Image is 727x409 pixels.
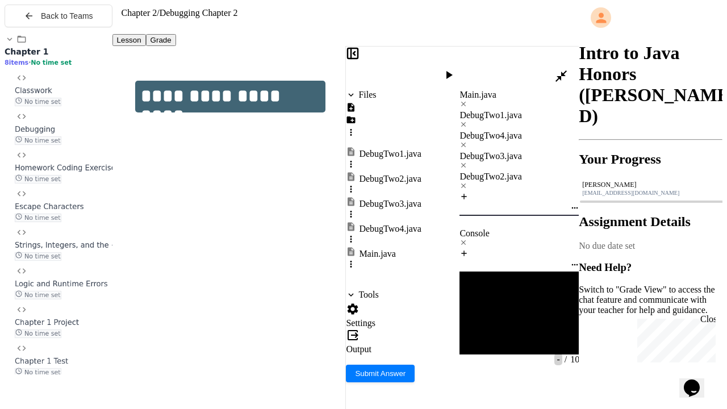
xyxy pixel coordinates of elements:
span: No time set [15,291,61,299]
div: My Account [579,5,722,31]
div: No due date set [579,241,722,251]
div: Settings [346,318,421,328]
span: Chapter 1 Test [15,357,68,365]
div: DebugTwo4.java [459,131,579,141]
span: - [554,353,562,365]
span: Logic and Runtime Errors [15,279,108,288]
div: Main.java [459,90,579,100]
div: DebugTwo1.java [459,110,579,120]
span: Chapter 1 [5,47,48,56]
button: Submit Answer [346,365,415,382]
span: Chapter 1 Project [15,318,79,327]
span: Debugging [15,125,55,133]
div: Main.java [459,90,579,110]
div: Tools [358,290,378,300]
span: Chapter 2 [122,8,157,18]
div: DebugTwo1.java [359,149,421,159]
iframe: chat widget [679,364,716,398]
span: Homework Coding Exercises [15,164,119,172]
span: No time set [15,252,61,261]
div: Console [459,228,579,239]
span: 10 [568,354,579,364]
div: DebugTwo2.java [459,172,579,192]
div: DebugTwo1.java [459,110,579,131]
div: DebugTwo3.java [459,151,579,172]
div: Chat with us now!Close [5,5,78,72]
div: Output [346,344,421,354]
h2: Your Progress [579,152,722,167]
span: No time set [15,136,61,145]
span: Back to Teams [41,11,93,20]
h2: Assignment Details [579,214,722,229]
div: [EMAIL_ADDRESS][DOMAIN_NAME] [582,190,719,196]
div: DebugTwo3.java [359,199,421,209]
div: [PERSON_NAME] [582,181,719,189]
div: Main.java [359,249,395,259]
div: Console [459,228,579,249]
div: DebugTwo3.java [459,151,579,161]
iframe: chat widget [633,314,716,362]
span: No time set [15,214,61,222]
span: No time set [15,98,61,106]
span: No time set [15,329,61,338]
div: DebugTwo4.java [359,224,421,234]
button: Grade [146,34,176,46]
span: Classwork [15,86,52,95]
h1: Intro to Java Honors ([PERSON_NAME] D) [579,43,722,127]
div: DebugTwo2.java [359,174,421,184]
span: 8 items [5,59,28,66]
div: Files [358,90,376,100]
button: Lesson [112,34,146,46]
span: Debugging Chapter 2 [160,8,238,18]
span: No time set [31,59,72,66]
p: Switch to "Grade View" to access the chat feature and communicate with your teacher for help and ... [579,285,722,315]
div: DebugTwo2.java [459,172,579,182]
span: Strings, Integers, and the + Operator [15,241,153,249]
span: / [157,8,159,18]
button: Back to Teams [5,5,112,27]
span: • [28,59,31,66]
span: / [565,354,567,364]
span: No time set [15,368,61,377]
div: DebugTwo4.java [459,131,579,151]
span: Submit Answer [355,369,406,378]
h3: Need Help? [579,261,722,274]
span: Escape Characters [15,202,83,211]
span: No time set [15,175,61,183]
